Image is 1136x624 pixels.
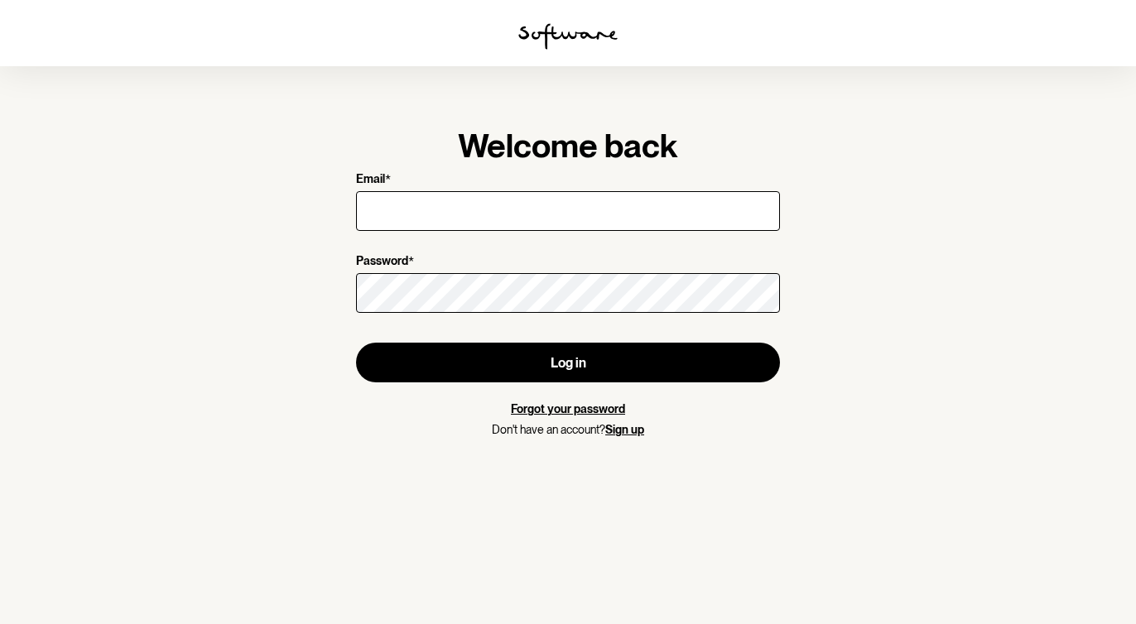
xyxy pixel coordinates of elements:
[518,23,618,50] img: software logo
[356,172,385,188] p: Email
[356,126,780,166] h1: Welcome back
[356,423,780,437] p: Don't have an account?
[356,254,408,270] p: Password
[605,423,644,436] a: Sign up
[356,343,780,382] button: Log in
[511,402,625,415] a: Forgot your password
